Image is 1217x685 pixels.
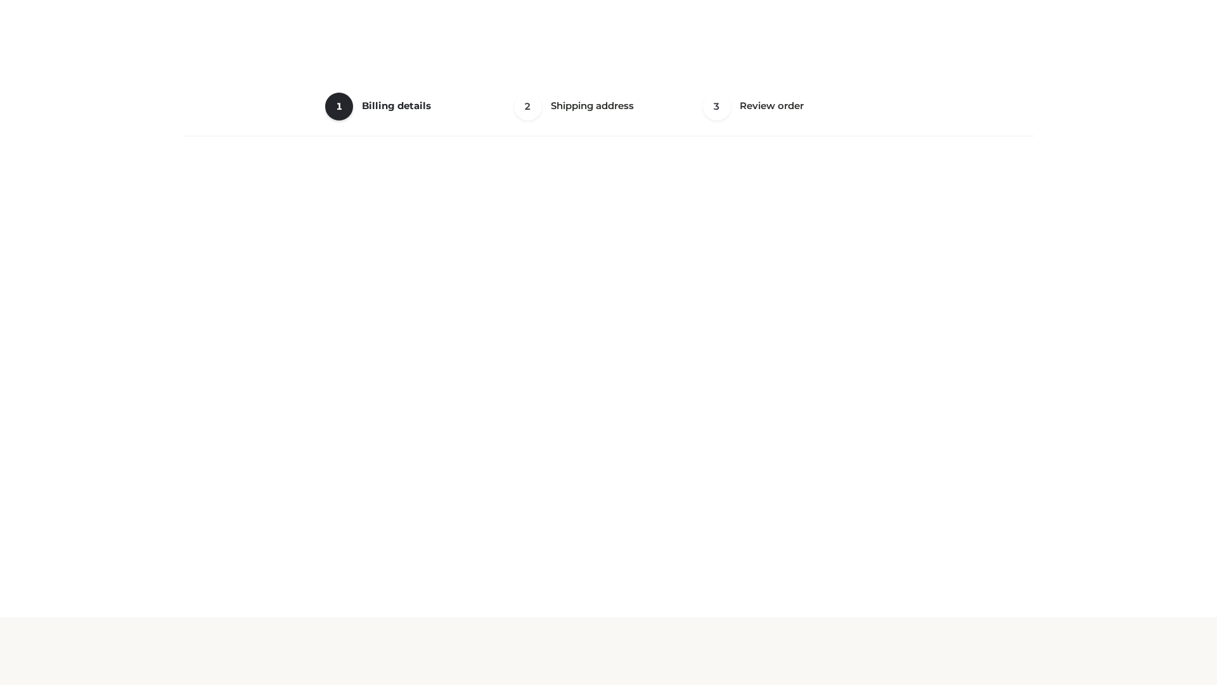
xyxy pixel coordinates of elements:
span: 3 [703,93,731,121]
span: 1 [325,93,353,121]
span: Review order [740,100,804,112]
span: Billing details [362,100,431,112]
span: 2 [514,93,542,121]
span: Shipping address [551,100,634,112]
